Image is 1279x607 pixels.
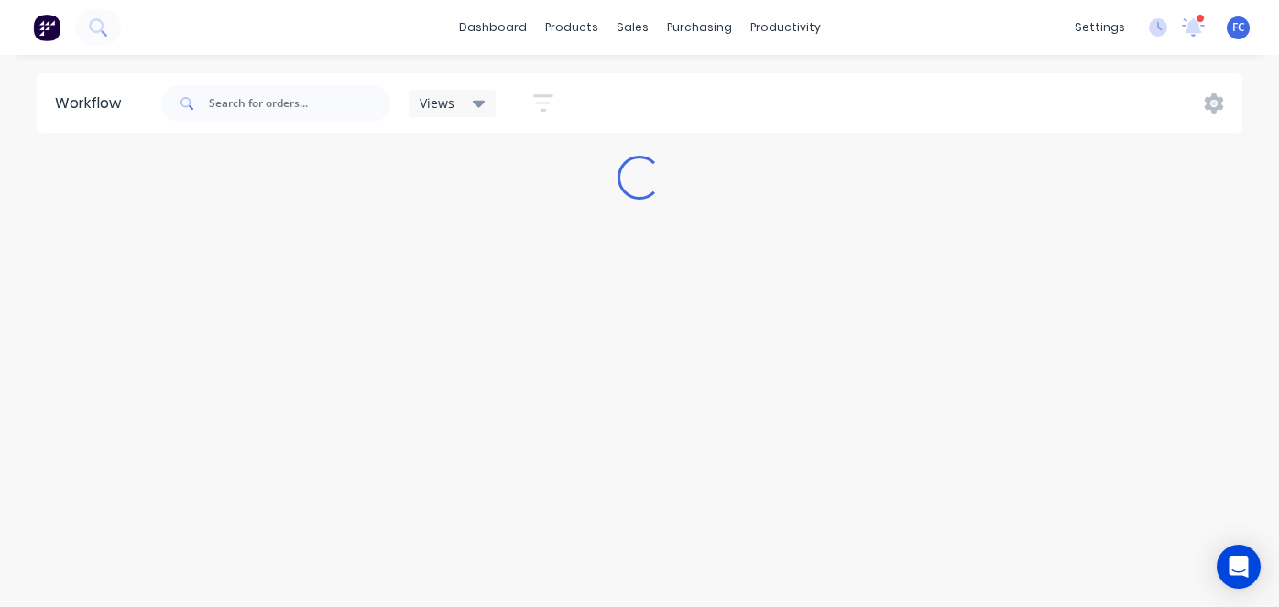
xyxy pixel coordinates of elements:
div: productivity [741,14,830,41]
div: sales [607,14,658,41]
span: Views [420,93,454,113]
div: settings [1066,14,1134,41]
div: purchasing [658,14,741,41]
a: dashboard [450,14,536,41]
div: Open Intercom Messenger [1217,545,1261,589]
img: Factory [33,14,60,41]
div: Workflow [55,92,130,114]
input: Search for orders... [209,85,390,122]
span: FC [1232,19,1245,36]
div: products [536,14,607,41]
